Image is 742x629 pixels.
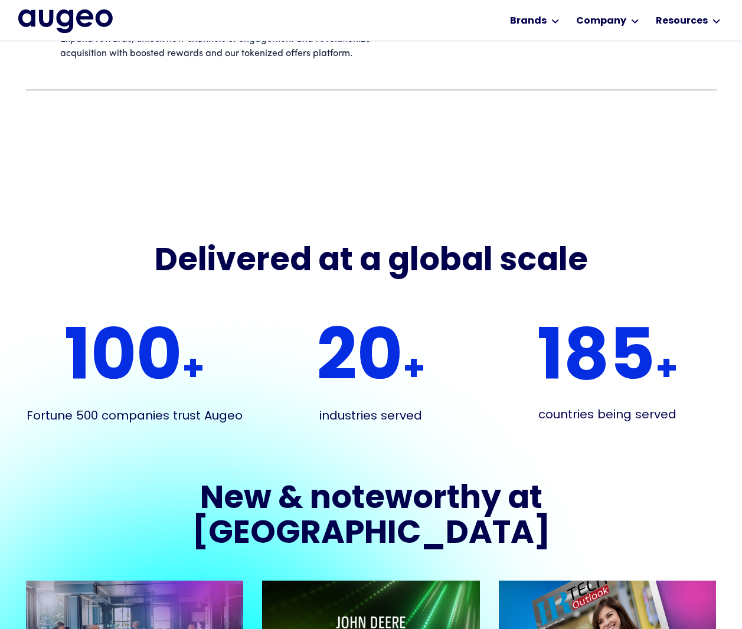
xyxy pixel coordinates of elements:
[60,32,400,61] div: Expand rewards, unlock new channels of engagement and revolutionize acquisition with boosted rewa...
[576,14,626,28] div: Company
[116,245,626,280] h2: Delivered at a global scale
[537,333,655,389] span: 185
[510,14,547,28] div: Brands
[64,333,182,389] span: 100
[18,9,113,34] a: home
[656,14,708,28] div: Resources
[27,407,243,424] div: Fortune 500 companies trust Augeo
[319,407,422,424] div: industries served
[116,483,626,553] h2: New & noteworthy at [GEOGRAPHIC_DATA]
[538,407,676,421] div: countries being served
[316,333,403,389] span: 20
[499,299,717,389] div: +
[26,299,244,389] div: +
[262,299,480,389] div: +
